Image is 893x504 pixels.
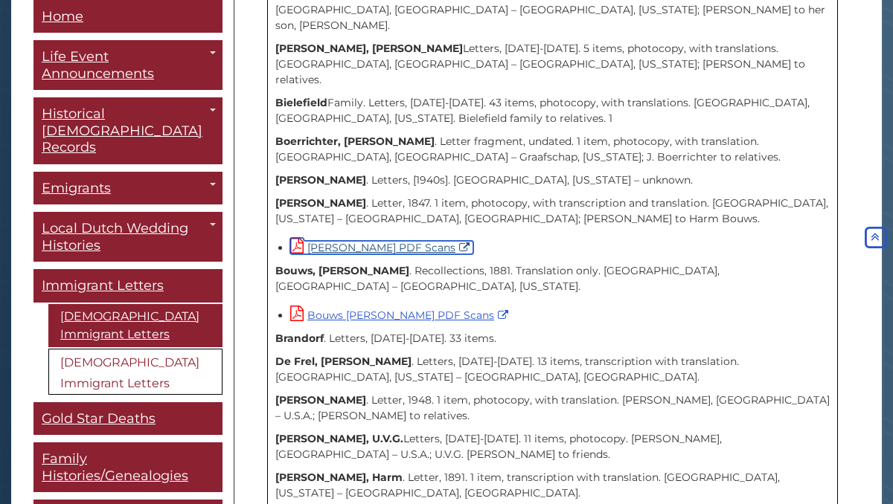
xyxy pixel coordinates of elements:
a: Life Event Announcements [33,41,223,91]
a: Family Histories/Genealogies [33,443,223,493]
span: Home [42,8,83,25]
p: . Letter, 1847. 1 item, photocopy, with transcription and translation. [GEOGRAPHIC_DATA], [US_STA... [275,196,830,227]
span: Historical [DEMOGRAPHIC_DATA] Records [42,106,202,156]
a: Emigrants [33,172,223,205]
strong: [PERSON_NAME], U.V.G. [275,432,403,445]
strong: Brandorf [275,332,324,345]
a: Historical [DEMOGRAPHIC_DATA] Records [33,98,223,165]
strong: Bielefield [275,96,327,109]
strong: Boerrichter, [PERSON_NAME] [275,135,435,148]
a: [DEMOGRAPHIC_DATA] Immigrant Letters [48,349,223,395]
a: Bouws [PERSON_NAME] PDF Scans [290,308,512,322]
p: . Letter fragment, undated. 1 item, photocopy, with translation. [GEOGRAPHIC_DATA], [GEOGRAPHIC_D... [275,134,830,165]
p: Letters, [DATE]-[DATE]. 5 items, photocopy, with translations. [GEOGRAPHIC_DATA], [GEOGRAPHIC_DAT... [275,41,830,88]
p: . Letter, 1891. 1 item, transcription with translation. [GEOGRAPHIC_DATA], [US_STATE] – [GEOGRAPH... [275,470,830,501]
p: . Letters, [DATE]-[DATE]. 33 items. [275,331,830,346]
a: Immigrant Letters [33,270,223,303]
span: Local Dutch Wedding Histories [42,221,188,254]
strong: [PERSON_NAME] [275,196,366,210]
span: Gold Star Deaths [42,410,156,427]
a: [DEMOGRAPHIC_DATA] Immigrant Letters [48,304,223,347]
p: . Recollections, 1881. Translation only. [GEOGRAPHIC_DATA], [GEOGRAPHIC_DATA] – [GEOGRAPHIC_DATA]... [275,263,830,294]
a: [PERSON_NAME] PDF Scans [290,241,473,254]
a: Gold Star Deaths [33,402,223,436]
a: Back to Top [862,230,889,244]
strong: [PERSON_NAME], [PERSON_NAME] [275,42,463,55]
p: . Letters, [1940s]. [GEOGRAPHIC_DATA], [US_STATE] – unknown. [275,172,830,188]
a: Local Dutch Wedding Histories [33,213,223,262]
strong: [PERSON_NAME], Harm [275,471,403,484]
p: . Letters, [DATE]-[DATE]. 13 items, transcription with translation. [GEOGRAPHIC_DATA], [US_STATE]... [275,354,830,385]
strong: De Frel, [PERSON_NAME] [275,355,412,368]
span: Immigrant Letters [42,278,164,294]
span: Family Histories/Genealogies [42,451,188,485]
p: Family. Letters, [DATE]-[DATE]. 43 items, photocopy, with translations. [GEOGRAPHIC_DATA], [GEOGR... [275,95,830,126]
strong: [PERSON_NAME] [275,173,366,187]
p: . Letter, 1948. 1 item, photocopy, with translation. [PERSON_NAME], [GEOGRAPHIC_DATA] – U.S.A.; [... [275,392,830,424]
span: Life Event Announcements [42,49,154,83]
strong: [PERSON_NAME] [275,393,366,407]
strong: Bouws, [PERSON_NAME] [275,264,409,277]
p: Letters, [DATE]-[DATE]. 11 items, photocopy. [PERSON_NAME], [GEOGRAPHIC_DATA] – U.S.A.; U.V.G. [P... [275,431,830,462]
span: Emigrants [42,180,111,196]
